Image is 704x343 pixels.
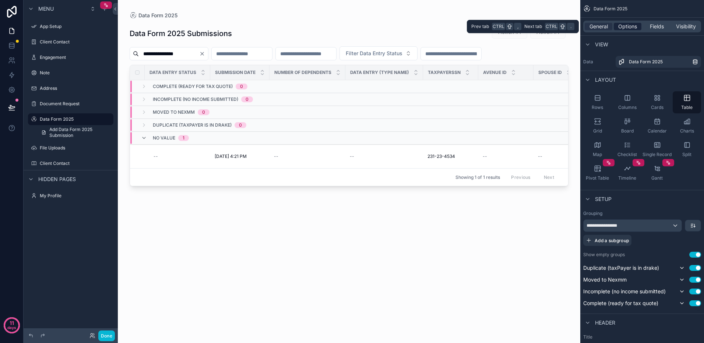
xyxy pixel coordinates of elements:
span: Layout [595,76,616,84]
label: Document Request [40,101,112,107]
button: Rows [583,91,612,113]
label: Client Contact [40,160,112,166]
a: Data Form 2025 [28,113,113,125]
span: Map [593,152,602,158]
span: Data Entry Status [149,70,196,75]
button: Calendar [643,115,671,137]
span: Showing 1 of 1 results [455,174,500,180]
span: Avenue ID [483,70,507,75]
button: Add a subgroup [583,235,631,246]
a: App Setup [28,21,113,32]
span: Data Form 2025 [629,59,663,65]
span: Checklist [617,152,637,158]
span: Timeline [618,175,636,181]
span: , [515,24,521,29]
p: 11 [10,319,14,327]
span: Submission Date [215,70,256,75]
span: Single Record [643,152,672,158]
span: TaxPayerSSN [428,70,461,75]
button: Split [673,138,701,160]
button: Table [673,91,701,113]
label: Address [40,85,112,91]
span: Fields [650,23,664,30]
a: Note [28,67,113,79]
span: Prev tab [471,24,489,29]
span: Ctrl [492,23,505,30]
label: File Uploads [40,145,112,151]
a: Data Form 2025 [616,56,701,68]
span: Table [681,105,693,110]
span: Data Entry (Type Name) [350,70,409,75]
span: Pivot Table [586,175,609,181]
span: Hidden pages [38,176,76,183]
a: Document Request [28,98,113,110]
label: My Profile [40,193,112,199]
p: days [7,322,16,333]
button: Pivot Table [583,162,612,184]
span: Duplicate (taxPayer is in drake) [153,122,232,128]
span: Duplicate (taxPayer is in drake) [583,264,659,272]
span: Complete (ready for tax quote) [153,84,233,89]
span: Calendar [648,128,667,134]
span: Options [618,23,637,30]
button: Columns [613,91,641,113]
span: Visibility [676,23,696,30]
a: Add Data Form 2025 Submission [37,127,113,138]
div: 0 [239,122,242,128]
span: Next tab [524,24,542,29]
span: Menu [38,5,54,13]
span: Add a subgroup [595,238,629,243]
span: Data Form 2025 [594,6,627,12]
label: Show empty groups [583,252,625,258]
span: No value [153,135,175,141]
label: Grouping [583,211,602,216]
div: 1 [183,135,184,141]
label: Note [40,70,112,76]
button: Grid [583,115,612,137]
span: Setup [595,195,612,203]
span: Charts [680,128,694,134]
div: 0 [202,109,205,115]
label: Data [583,59,613,65]
span: Board [621,128,634,134]
a: Client Contact [28,158,113,169]
span: Spouse ID [538,70,562,75]
button: Single Record [643,138,671,160]
span: Ctrl [545,23,558,30]
span: Columns [618,105,637,110]
span: Header [595,319,615,326]
span: Cards [651,105,663,110]
span: Incomplete (no income submitted) [153,96,238,102]
span: Grid [593,128,602,134]
span: Gantt [651,175,663,181]
button: Map [583,138,612,160]
button: Done [98,330,115,341]
label: Data Form 2025 [40,116,109,122]
button: Timeline [613,162,641,184]
span: General [589,23,608,30]
span: Rows [592,105,603,110]
span: View [595,41,608,48]
a: Engagement [28,52,113,63]
button: Gantt [643,162,671,184]
a: File Uploads [28,142,113,154]
button: Board [613,115,641,137]
a: Client Contact [28,36,113,48]
label: Client Contact [40,39,112,45]
button: Cards [643,91,671,113]
button: Charts [673,115,701,137]
span: Add Data Form 2025 Submission [49,127,109,138]
span: Complete (ready for tax quote) [583,300,658,307]
a: My Profile [28,190,113,202]
div: 0 [246,96,249,102]
span: Moved to Nexmm [583,276,627,283]
span: Number Of Dependents [274,70,331,75]
a: Address [28,82,113,94]
span: Split [682,152,691,158]
span: Incomplete (no income submitted) [583,288,666,295]
span: Moved to Nexmm [153,109,195,115]
label: Engagement [40,54,112,60]
label: App Setup [40,24,112,29]
span: . [568,24,574,29]
button: Checklist [613,138,641,160]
